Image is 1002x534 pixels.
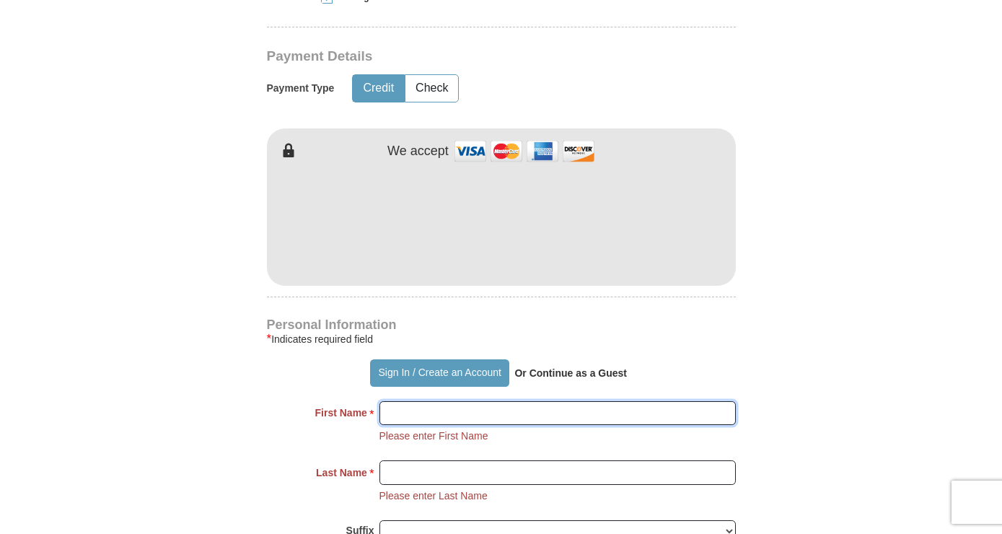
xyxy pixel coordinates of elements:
h4: We accept [387,144,449,159]
button: Sign In / Create an Account [370,359,509,387]
strong: Or Continue as a Guest [514,367,627,379]
button: Check [405,75,458,102]
img: credit cards accepted [452,136,597,167]
li: Please enter Last Name [379,489,488,503]
strong: First Name [315,403,367,423]
h3: Payment Details [267,48,635,65]
button: Credit [353,75,404,102]
h5: Payment Type [267,82,335,95]
div: Indicates required field [267,331,736,348]
strong: Last Name [316,463,367,483]
h4: Personal Information [267,319,736,331]
li: Please enter First Name [379,429,488,443]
